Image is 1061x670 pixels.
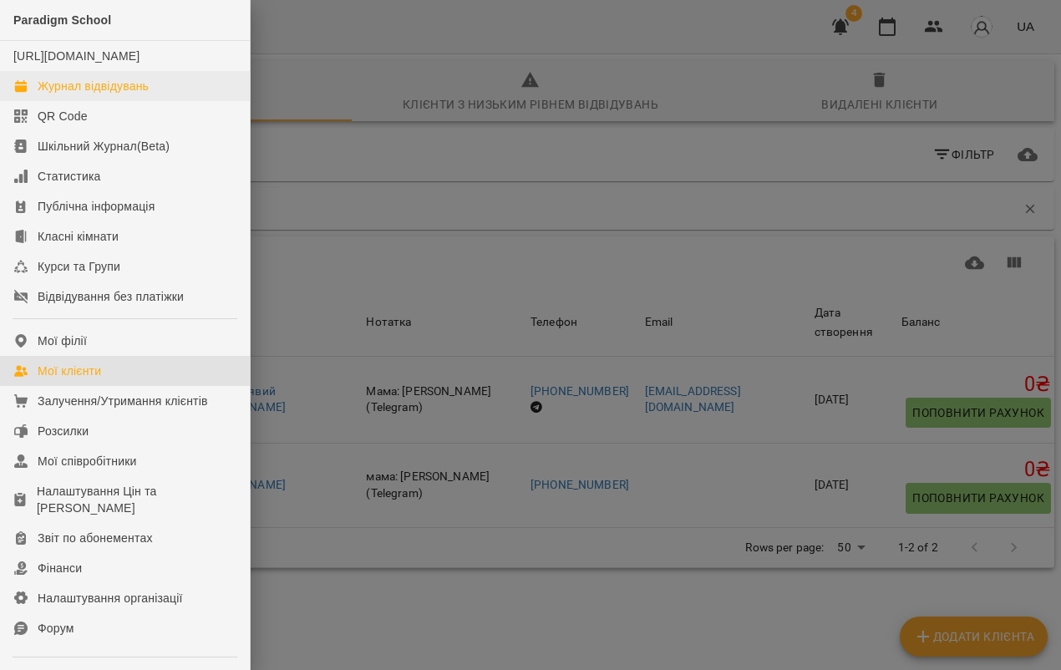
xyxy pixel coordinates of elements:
[38,363,101,379] div: Мої клієнти
[38,228,119,245] div: Класні кімнати
[38,288,184,305] div: Відвідування без платіжки
[38,423,89,439] div: Розсилки
[38,78,149,94] div: Журнал відвідувань
[38,258,120,275] div: Курси та Групи
[13,49,140,63] a: [URL][DOMAIN_NAME]
[38,530,153,546] div: Звіт по абонементах
[38,168,101,185] div: Статистика
[38,108,88,124] div: QR Code
[38,453,137,470] div: Мої співробітники
[13,13,111,27] span: Paradigm School
[37,483,236,516] div: Налаштування Цін та [PERSON_NAME]
[38,393,208,409] div: Залучення/Утримання клієнтів
[38,560,82,576] div: Фінанси
[38,332,87,349] div: Мої філії
[38,590,183,607] div: Налаштування організації
[38,198,155,215] div: Публічна інформація
[38,138,170,155] div: Шкільний Журнал(Beta)
[38,620,74,637] div: Форум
